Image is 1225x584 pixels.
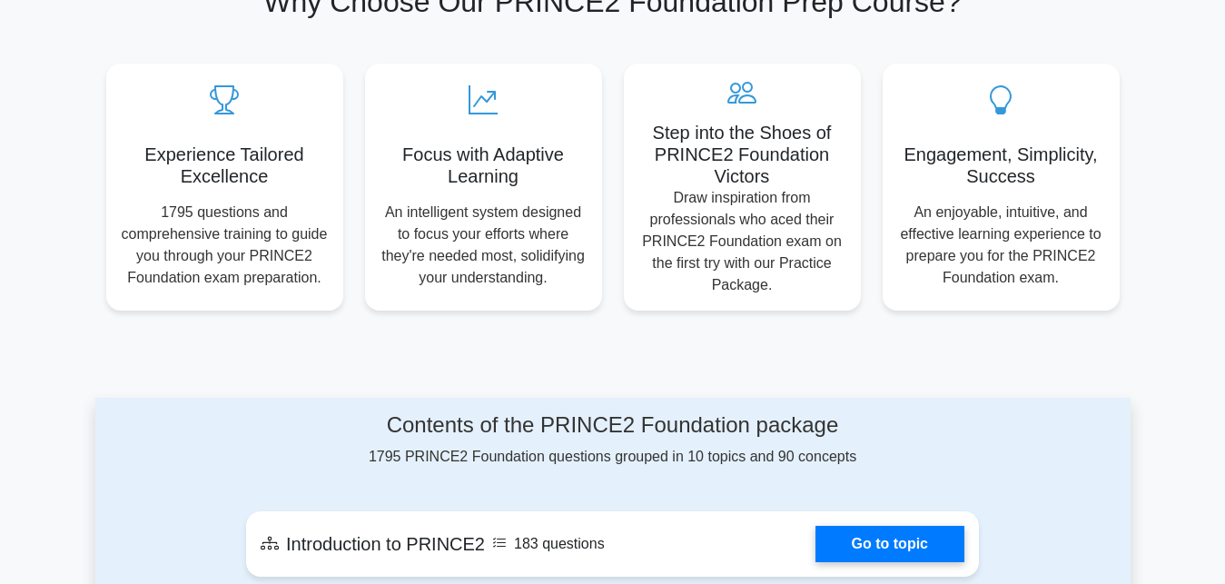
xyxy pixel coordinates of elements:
p: Draw inspiration from professionals who aced their PRINCE2 Foundation exam on the first try with ... [638,187,846,296]
p: An enjoyable, intuitive, and effective learning experience to prepare you for the PRINCE2 Foundat... [897,202,1105,289]
p: 1795 questions and comprehensive training to guide you through your PRINCE2 Foundation exam prepa... [121,202,329,289]
div: 1795 PRINCE2 Foundation questions grouped in 10 topics and 90 concepts [246,412,979,468]
a: Go to topic [815,526,964,562]
h5: Step into the Shoes of PRINCE2 Foundation Victors [638,122,846,187]
h5: Focus with Adaptive Learning [380,144,588,187]
h5: Experience Tailored Excellence [121,144,329,187]
h4: Contents of the PRINCE2 Foundation package [246,412,979,439]
h5: Engagement, Simplicity, Success [897,144,1105,187]
p: An intelligent system designed to focus your efforts where they're needed most, solidifying your ... [380,202,588,289]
